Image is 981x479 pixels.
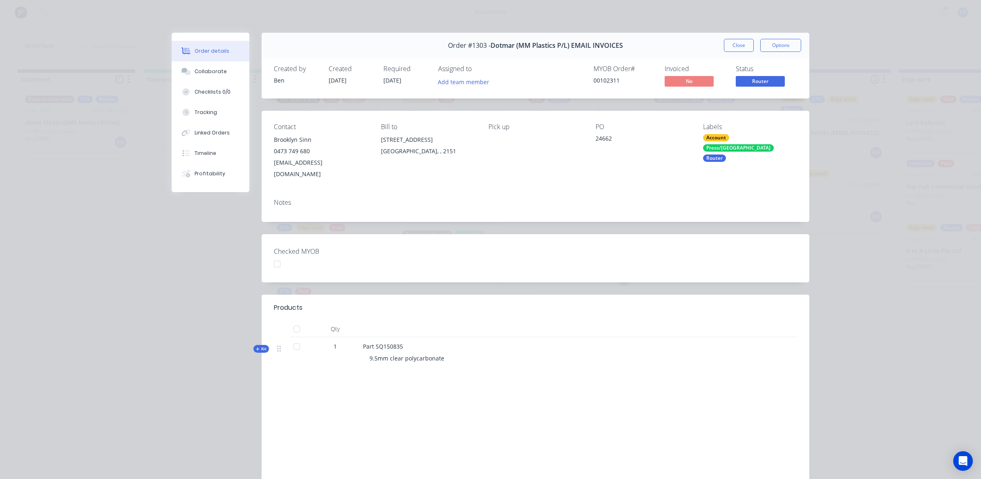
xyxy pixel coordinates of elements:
[274,157,368,180] div: [EMAIL_ADDRESS][DOMAIN_NAME]
[195,109,217,116] div: Tracking
[383,65,428,73] div: Required
[448,42,490,49] span: Order #1303 -
[736,76,785,88] button: Router
[596,123,690,131] div: PO
[172,82,249,102] button: Checklists 0/0
[274,246,376,256] label: Checked MYOB
[703,154,726,162] div: Router
[594,65,655,73] div: MYOB Order #
[383,76,401,84] span: [DATE]
[274,134,368,145] div: Brooklyn Sinn
[311,321,360,337] div: Qty
[274,76,319,85] div: Ben
[195,68,227,75] div: Collaborate
[274,303,302,313] div: Products
[253,345,269,353] div: Kit
[195,47,229,55] div: Order details
[381,134,475,145] div: [STREET_ADDRESS]
[438,76,494,87] button: Add team member
[172,61,249,82] button: Collaborate
[724,39,754,52] button: Close
[172,163,249,184] button: Profitability
[703,144,774,152] div: Press/[GEOGRAPHIC_DATA]
[703,123,797,131] div: Labels
[256,346,267,352] span: Kit
[488,123,582,131] div: Pick up
[274,199,797,206] div: Notes
[596,134,690,145] div: 24662
[329,65,374,73] div: Created
[334,342,337,351] span: 1
[381,123,475,131] div: Bill to
[363,342,403,350] span: Part SQ150835
[172,123,249,143] button: Linked Orders
[594,76,655,85] div: 00102311
[703,134,729,141] div: Account
[953,451,973,471] div: Open Intercom Messenger
[381,134,475,160] div: [STREET_ADDRESS][GEOGRAPHIC_DATA], , 2151
[172,41,249,61] button: Order details
[736,76,785,86] span: Router
[172,143,249,163] button: Timeline
[274,134,368,180] div: Brooklyn Sinn0473 749 680[EMAIL_ADDRESS][DOMAIN_NAME]
[665,76,714,86] span: No
[370,354,444,362] span: 9.5mm clear polycarbonate
[434,76,494,87] button: Add team member
[195,88,231,96] div: Checklists 0/0
[195,170,225,177] div: Profitability
[381,145,475,157] div: [GEOGRAPHIC_DATA], , 2151
[760,39,801,52] button: Options
[172,102,249,123] button: Tracking
[329,76,347,84] span: [DATE]
[195,129,230,137] div: Linked Orders
[490,42,623,49] span: Dotmar (MM Plastics P/L) EMAIL INVOICES
[438,65,520,73] div: Assigned to
[274,65,319,73] div: Created by
[274,145,368,157] div: 0473 749 680
[736,65,797,73] div: Status
[195,150,216,157] div: Timeline
[274,123,368,131] div: Contact
[665,65,726,73] div: Invoiced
